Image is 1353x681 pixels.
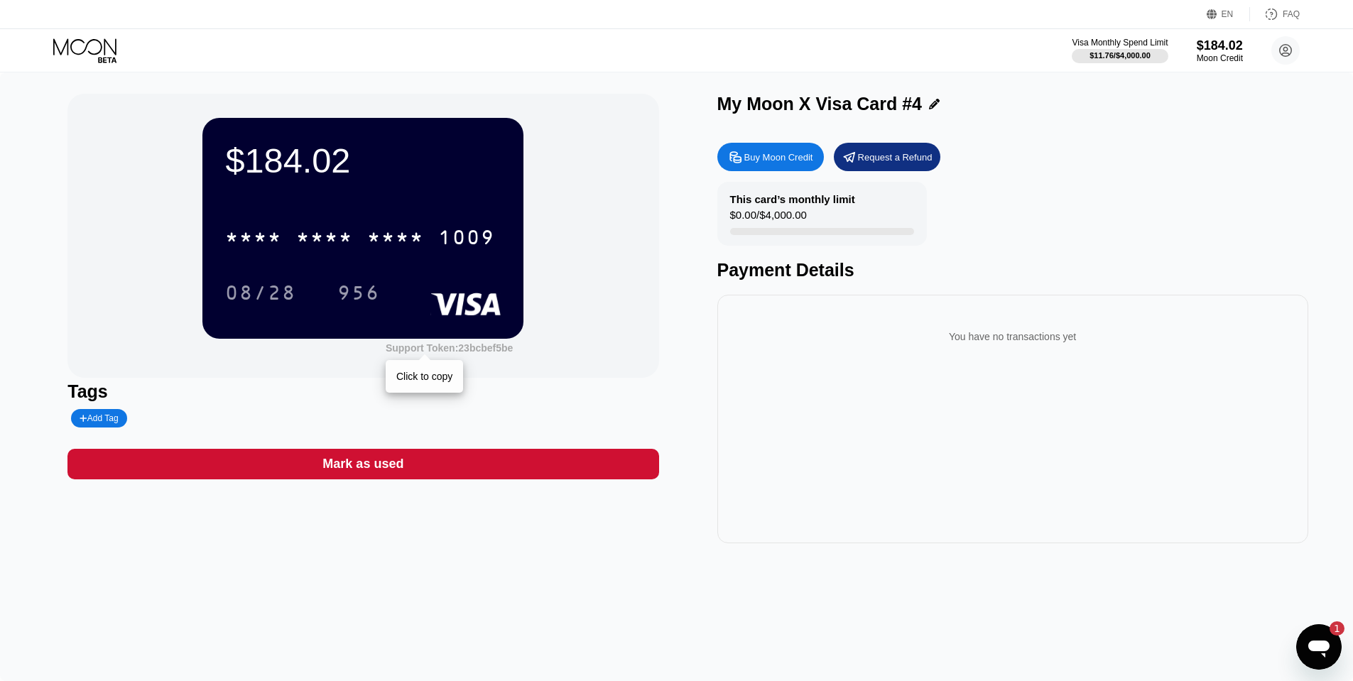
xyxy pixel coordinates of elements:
[337,283,380,306] div: 956
[322,456,403,472] div: Mark as used
[858,151,933,163] div: Request a Refund
[717,260,1308,280] div: Payment Details
[1296,624,1342,670] iframe: Button to launch messaging window, 1 unread message
[327,275,391,310] div: 956
[71,409,126,427] div: Add Tag
[744,151,813,163] div: Buy Moon Credit
[438,228,495,251] div: 1009
[729,317,1297,356] div: You have no transactions yet
[386,342,513,354] div: Support Token: 23bcbef5be
[730,193,855,205] div: This card’s monthly limit
[1197,38,1243,63] div: $184.02Moon Credit
[396,371,452,382] div: Click to copy
[717,143,824,171] div: Buy Moon Credit
[67,381,658,402] div: Tags
[386,342,513,354] div: Support Token:23bcbef5be
[1316,621,1344,636] iframe: Number of unread messages
[1090,51,1151,60] div: $11.76 / $4,000.00
[1197,38,1243,53] div: $184.02
[67,449,658,479] div: Mark as used
[1197,53,1243,63] div: Moon Credit
[730,209,807,228] div: $0.00 / $4,000.00
[1207,7,1250,21] div: EN
[1072,38,1168,48] div: Visa Monthly Spend Limit
[717,94,923,114] div: My Moon X Visa Card #4
[1283,9,1300,19] div: FAQ
[225,141,501,180] div: $184.02
[1072,38,1168,63] div: Visa Monthly Spend Limit$11.76/$4,000.00
[1250,7,1300,21] div: FAQ
[225,283,296,306] div: 08/28
[1222,9,1234,19] div: EN
[80,413,118,423] div: Add Tag
[214,275,307,310] div: 08/28
[834,143,940,171] div: Request a Refund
